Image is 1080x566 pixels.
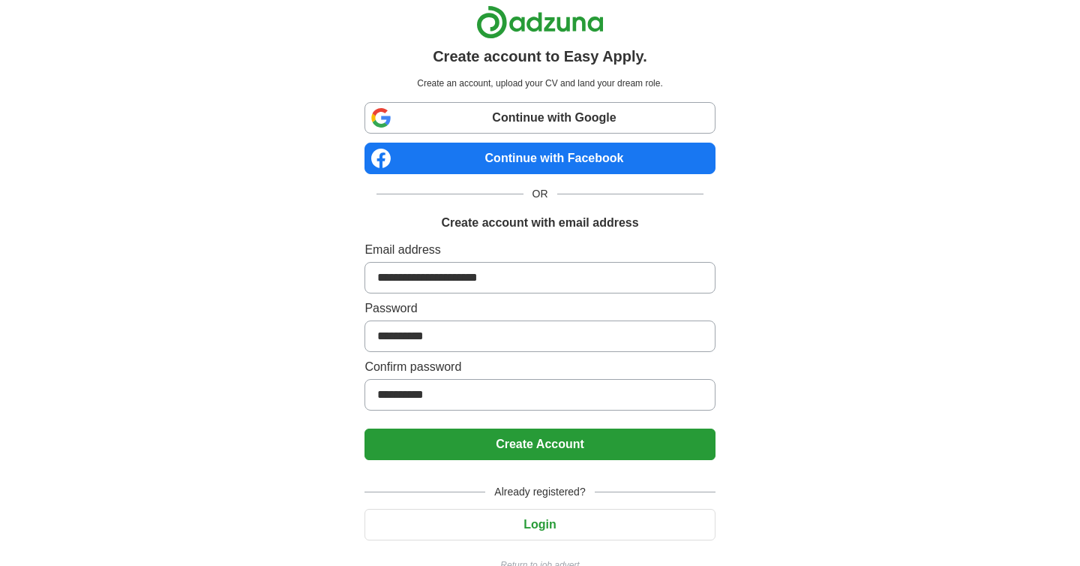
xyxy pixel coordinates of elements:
[433,45,647,68] h1: Create account to Easy Apply.
[364,429,715,460] button: Create Account
[364,509,715,540] button: Login
[364,241,715,259] label: Email address
[364,143,715,174] a: Continue with Facebook
[485,484,594,500] span: Already registered?
[364,518,715,531] a: Login
[364,300,715,318] label: Password
[476,5,604,39] img: Adzuna logo
[441,214,638,232] h1: Create account with email address
[364,358,715,376] label: Confirm password
[523,186,557,202] span: OR
[367,77,712,90] p: Create an account, upload your CV and land your dream role.
[364,102,715,134] a: Continue with Google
